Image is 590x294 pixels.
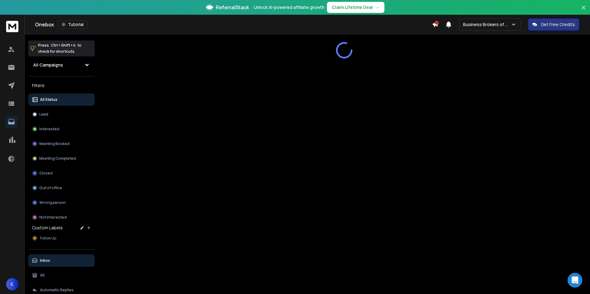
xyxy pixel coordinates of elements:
[40,273,45,278] p: All
[528,18,579,31] button: Get Free Credits
[28,232,95,244] button: Follow Up
[6,278,18,290] button: K
[28,197,95,209] button: Wrong person
[39,200,66,205] p: Wrong person
[568,273,582,288] div: Open Intercom Messenger
[28,123,95,135] button: Interested
[28,269,95,281] button: All
[216,4,249,11] span: ReferralStack
[32,225,63,231] h3: Custom Labels
[39,185,62,190] p: Out of office
[28,108,95,120] button: Lead
[39,156,76,161] p: Meeting Completed
[40,258,50,263] p: Inbox
[580,4,588,18] button: Close banner
[28,254,95,267] button: Inbox
[39,112,48,117] p: Lead
[39,127,59,132] p: Interested
[28,182,95,194] button: Out of office
[28,152,95,165] button: Meeting Completed
[58,20,88,29] button: Tutorial
[50,42,76,49] span: Ctrl + Shift + k
[327,2,384,13] button: Claim Lifetime Deal→
[40,288,73,292] p: Automatic Replies
[28,81,95,90] h3: Filters
[33,62,63,68] h1: All Campaigns
[254,4,324,10] p: Unlock AI-powered affiliate growth
[38,42,81,55] p: Press to check for shortcuts.
[375,4,380,10] span: →
[40,236,56,241] span: Follow Up
[28,94,95,106] button: All Status
[541,21,575,28] p: Get Free Credits
[39,171,53,176] p: Closed
[28,138,95,150] button: Meeting Booked
[28,211,95,223] button: Not Interested
[39,215,67,220] p: Not Interested
[28,59,95,71] button: All Campaigns
[463,21,511,28] p: Business Brokers of AZ
[35,20,432,29] div: Onebox
[40,97,57,102] p: All Status
[39,141,69,146] p: Meeting Booked
[28,167,95,179] button: Closed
